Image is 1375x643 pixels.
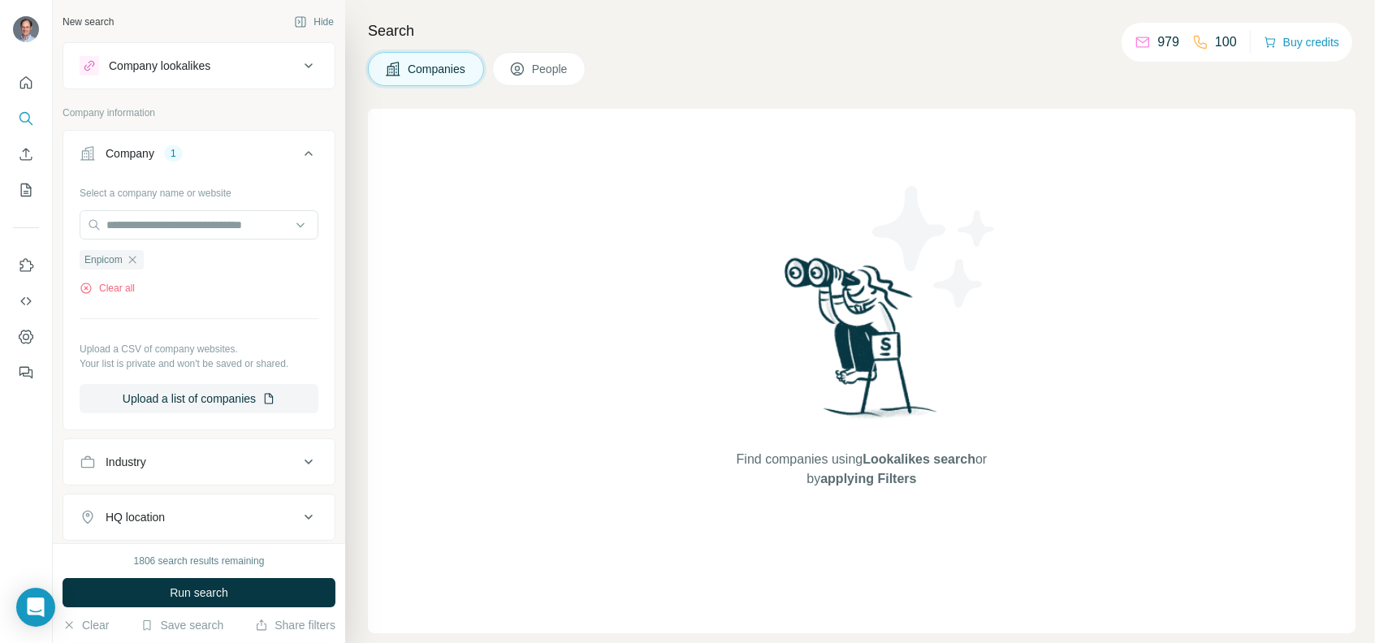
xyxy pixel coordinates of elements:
[1264,31,1339,54] button: Buy credits
[862,174,1008,320] img: Surfe Illustration - Stars
[13,104,39,133] button: Search
[63,442,335,481] button: Industry
[408,61,467,77] span: Companies
[1157,32,1179,52] p: 979
[16,588,55,627] div: Open Intercom Messenger
[63,617,109,633] button: Clear
[13,251,39,280] button: Use Surfe on LinkedIn
[63,46,335,85] button: Company lookalikes
[141,617,223,633] button: Save search
[80,281,135,296] button: Clear all
[80,342,318,356] p: Upload a CSV of company websites.
[13,175,39,205] button: My lists
[164,146,183,161] div: 1
[106,145,154,162] div: Company
[109,58,210,74] div: Company lookalikes
[13,287,39,316] button: Use Surfe API
[80,179,318,201] div: Select a company name or website
[532,61,569,77] span: People
[732,450,992,489] span: Find companies using or by
[106,454,146,470] div: Industry
[820,472,916,485] span: applying Filters
[283,10,345,34] button: Hide
[13,358,39,387] button: Feedback
[134,554,265,568] div: 1806 search results remaining
[13,16,39,42] img: Avatar
[255,617,335,633] button: Share filters
[84,252,123,267] span: Enpicom
[13,322,39,352] button: Dashboard
[63,498,335,537] button: HQ location
[63,578,335,607] button: Run search
[1215,32,1237,52] p: 100
[106,509,165,525] div: HQ location
[80,384,318,413] button: Upload a list of companies
[80,356,318,371] p: Your list is private and won't be saved or shared.
[63,15,114,29] div: New search
[777,253,946,434] img: Surfe Illustration - Woman searching with binoculars
[63,106,335,120] p: Company information
[63,134,335,179] button: Company1
[13,68,39,97] button: Quick start
[368,19,1356,42] h4: Search
[863,452,975,466] span: Lookalikes search
[13,140,39,169] button: Enrich CSV
[170,585,228,601] span: Run search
